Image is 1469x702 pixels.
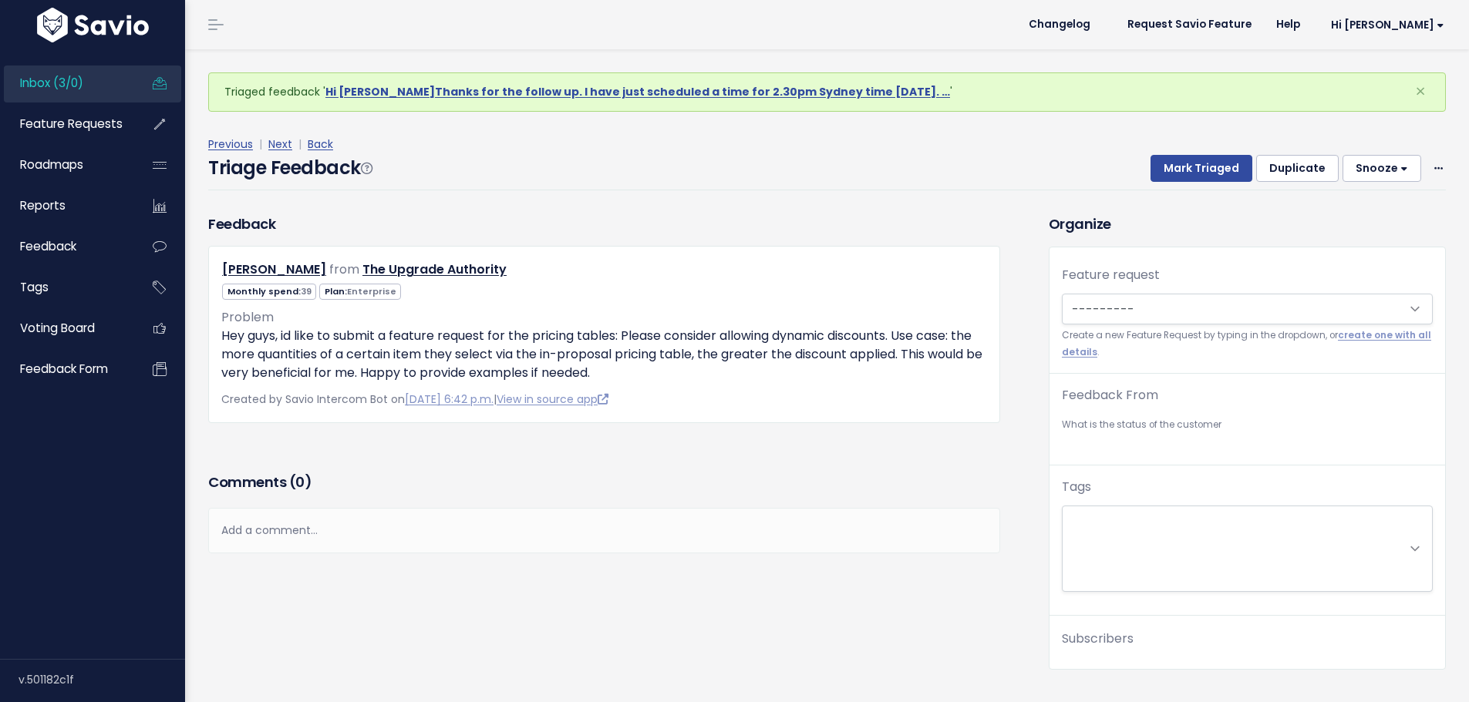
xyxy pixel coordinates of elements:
[1115,13,1264,36] a: Request Savio Feature
[20,238,76,254] span: Feedback
[222,284,316,300] span: Monthly spend:
[20,320,95,336] span: Voting Board
[4,147,128,183] a: Roadmaps
[4,106,128,142] a: Feature Requests
[1062,630,1134,647] span: Subscribers
[19,660,185,700] div: v.501182c1f
[295,136,305,152] span: |
[1062,417,1433,433] small: What is the status of the customer
[497,391,608,407] a: View in source app
[1312,13,1457,37] a: Hi [PERSON_NAME]
[4,188,128,223] a: Reports
[1062,327,1433,361] small: Create a new Feature Request by typing in the dropdown, or .
[268,136,292,152] a: Next
[301,285,312,297] span: 39
[33,8,153,42] img: logo-white.9d6f32f41409.svg
[1062,478,1091,496] label: Tags
[256,136,265,152] span: |
[319,284,401,300] span: Plan:
[1151,155,1252,183] button: Mark Triaged
[20,156,83,173] span: Roadmaps
[20,116,123,132] span: Feature Requests
[221,327,987,382] p: Hey guys, id like to submit a feature request for the pricing tables: Please consider allowing dy...
[1062,266,1160,284] label: Feature request
[221,391,608,407] span: Created by Savio Intercom Bot on |
[1264,13,1312,36] a: Help
[308,136,333,152] a: Back
[1256,155,1339,183] button: Duplicate
[208,213,275,234] h3: Feedback
[221,308,274,326] span: Problem
[20,75,83,91] span: Inbox (3/0)
[4,311,128,346] a: Voting Board
[208,136,253,152] a: Previous
[20,361,108,377] span: Feedback form
[208,508,1000,553] div: Add a comment...
[20,279,49,295] span: Tags
[1415,79,1426,104] span: ×
[222,260,326,278] a: [PERSON_NAME]
[329,260,359,278] span: from
[4,270,128,305] a: Tags
[4,351,128,387] a: Feedback form
[325,84,950,99] a: Hi [PERSON_NAME] ​ Thanks for the follow up. I have just scheduled a time for 2.30pm Sydney time ...
[1400,73,1441,110] button: Close
[20,197,66,213] span: Reports
[1062,386,1158,405] label: Feedback From
[1343,155,1421,183] button: Snooze
[1029,19,1090,30] span: Changelog
[295,472,305,492] span: 0
[208,72,1446,112] div: Triaged feedback ' '
[347,285,396,297] span: Enterprise
[405,391,494,407] a: [DATE] 6:42 p.m.
[1331,19,1444,31] span: Hi [PERSON_NAME]
[362,260,507,278] a: The Upgrade Authority
[1062,329,1431,358] a: create one with all details
[208,472,1000,493] h3: Comments ( )
[4,229,128,264] a: Feedback
[4,65,128,101] a: Inbox (3/0)
[208,154,372,182] h4: Triage Feedback
[1049,213,1446,234] h3: Organize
